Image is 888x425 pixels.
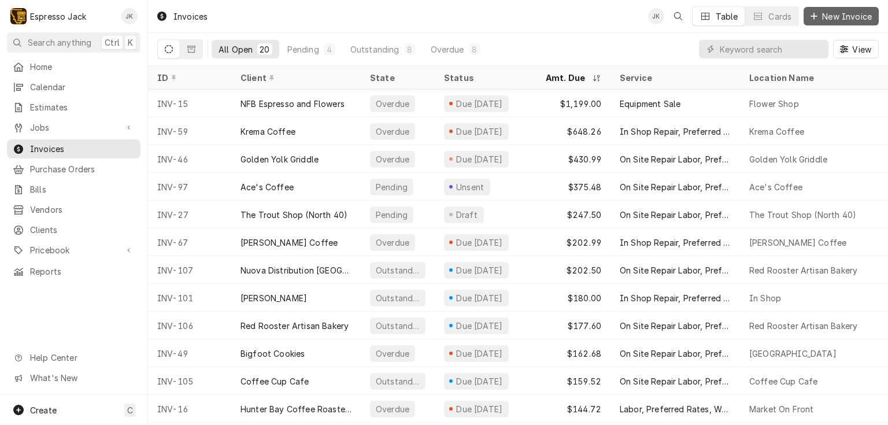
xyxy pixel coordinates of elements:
div: Due [DATE] [455,403,504,415]
div: INV-16 [148,395,231,423]
div: On Site Repair Labor, Prefered Rate, Regular Hours [620,181,731,193]
div: In Shop Repair, Preferred Rate [620,125,731,138]
div: Pending [375,181,409,193]
div: $159.52 [536,367,610,395]
div: Coffee Cup Cafe [240,375,309,387]
div: [PERSON_NAME] Coffee [240,236,338,249]
div: $247.50 [536,201,610,228]
div: [GEOGRAPHIC_DATA] [749,348,837,360]
div: Overdue [375,403,410,415]
div: INV-107 [148,256,231,284]
a: Reports [7,262,140,281]
button: New Invoice [804,7,879,25]
a: Go to Help Center [7,348,140,367]
div: ID [157,72,220,84]
div: INV-49 [148,339,231,367]
div: $1,199.00 [536,90,610,117]
div: Draft [454,209,479,221]
div: $177.60 [536,312,610,339]
a: Clients [7,220,140,239]
div: The Trout Shop (North 40) [240,209,347,221]
a: Calendar [7,77,140,97]
div: Equipment Sale [620,98,680,110]
div: In Shop Repair, Preferred Rate [620,292,731,304]
span: C [127,404,133,416]
span: What's New [30,372,134,384]
span: Jobs [30,121,117,134]
div: Hunter Bay Coffee Roasters [240,403,351,415]
div: Due [DATE] [455,153,504,165]
div: Espresso Jack's Avatar [10,8,27,24]
span: Create [30,405,57,415]
div: Table [716,10,738,23]
div: Golden Yolk Griddle [749,153,827,165]
div: $648.26 [536,117,610,145]
div: JK [121,8,138,24]
div: $162.68 [536,339,610,367]
div: E [10,8,27,24]
span: New Invoice [820,10,874,23]
button: View [833,40,879,58]
div: Due [DATE] [455,264,504,276]
span: Estimates [30,101,135,113]
div: Outstanding [375,375,421,387]
span: View [850,43,874,56]
div: All Open [219,43,253,56]
span: Calendar [30,81,135,93]
div: Red Rooster Artisan Bakery [749,264,857,276]
div: Overdue [375,348,410,360]
div: Due [DATE] [455,348,504,360]
a: Invoices [7,139,140,158]
div: Red Rooster Artisan Bakery [749,320,857,332]
div: State [370,72,425,84]
div: On Site Repair Labor, Prefered Rate, Regular Hours [620,375,731,387]
a: Go to What's New [7,368,140,387]
div: Due [DATE] [455,375,504,387]
div: Krema Coffee [749,125,804,138]
div: In Shop Repair, Preferred Rate [620,236,731,249]
span: Reports [30,265,135,278]
div: [PERSON_NAME] [240,292,307,304]
div: Nuova Distribution [GEOGRAPHIC_DATA] [240,264,351,276]
span: Ctrl [105,36,120,49]
div: INV-106 [148,312,231,339]
div: Overdue [375,153,410,165]
div: Client [240,72,349,84]
div: Krema Coffee [240,125,295,138]
div: Due [DATE] [455,320,504,332]
span: Bills [30,183,135,195]
div: On Site Repair Labor, Prefered Rate, Regular Hours [620,264,731,276]
button: Open search [669,7,687,25]
div: Jack Kehoe's Avatar [648,8,664,24]
a: Estimates [7,98,140,117]
a: Purchase Orders [7,160,140,179]
div: Market On Front [749,403,813,415]
div: Ace's Coffee [749,181,802,193]
div: INV-27 [148,201,231,228]
div: Pending [375,209,409,221]
div: $202.50 [536,256,610,284]
div: Due [DATE] [455,236,504,249]
div: Outstanding [375,320,421,332]
div: INV-101 [148,284,231,312]
span: Clients [30,224,135,236]
div: Unsent [454,181,486,193]
div: 8 [406,43,413,56]
button: Search anythingCtrlK [7,32,140,53]
div: INV-67 [148,228,231,256]
div: INV-105 [148,367,231,395]
div: $144.72 [536,395,610,423]
div: Service [620,72,728,84]
div: Red Rooster Artisan Bakery [240,320,349,332]
div: Espresso Jack [30,10,86,23]
div: $202.99 [536,228,610,256]
div: Golden Yolk Griddle [240,153,319,165]
div: 4 [326,43,333,56]
span: Invoices [30,143,135,155]
div: Amt. Due [546,72,590,84]
div: Outstanding [375,292,421,304]
span: Pricebook [30,244,117,256]
div: On Site Repair Labor, Prefered Rate, Regular Hours [620,153,731,165]
input: Keyword search [720,40,823,58]
div: Due [DATE] [455,98,504,110]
